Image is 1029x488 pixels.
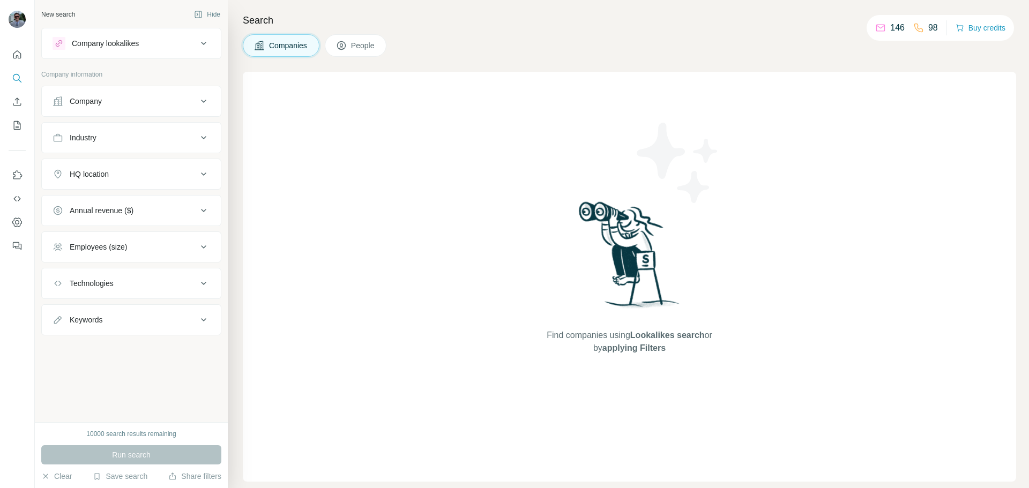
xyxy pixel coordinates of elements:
[42,161,221,187] button: HQ location
[9,11,26,28] img: Avatar
[9,236,26,256] button: Feedback
[9,92,26,111] button: Enrich CSV
[42,31,221,56] button: Company lookalikes
[42,88,221,114] button: Company
[602,343,666,352] span: applying Filters
[9,45,26,64] button: Quick start
[630,115,726,211] img: Surfe Illustration - Stars
[243,13,1016,28] h4: Search
[543,329,715,355] span: Find companies using or by
[42,234,221,260] button: Employees (size)
[928,21,938,34] p: 98
[41,471,72,482] button: Clear
[42,271,221,296] button: Technologies
[630,331,705,340] span: Lookalikes search
[70,314,102,325] div: Keywords
[41,70,221,79] p: Company information
[41,10,75,19] div: New search
[42,125,221,151] button: Industry
[42,198,221,223] button: Annual revenue ($)
[956,20,1005,35] button: Buy credits
[70,96,102,107] div: Company
[72,38,139,49] div: Company lookalikes
[70,242,127,252] div: Employees (size)
[9,69,26,88] button: Search
[70,169,109,179] div: HQ location
[168,471,221,482] button: Share filters
[86,429,176,439] div: 10000 search results remaining
[351,40,376,51] span: People
[574,199,685,318] img: Surfe Illustration - Woman searching with binoculars
[70,205,133,216] div: Annual revenue ($)
[70,278,114,289] div: Technologies
[93,471,147,482] button: Save search
[9,213,26,232] button: Dashboard
[9,166,26,185] button: Use Surfe on LinkedIn
[9,116,26,135] button: My lists
[890,21,905,34] p: 146
[70,132,96,143] div: Industry
[269,40,308,51] span: Companies
[9,189,26,208] button: Use Surfe API
[42,307,221,333] button: Keywords
[187,6,228,22] button: Hide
